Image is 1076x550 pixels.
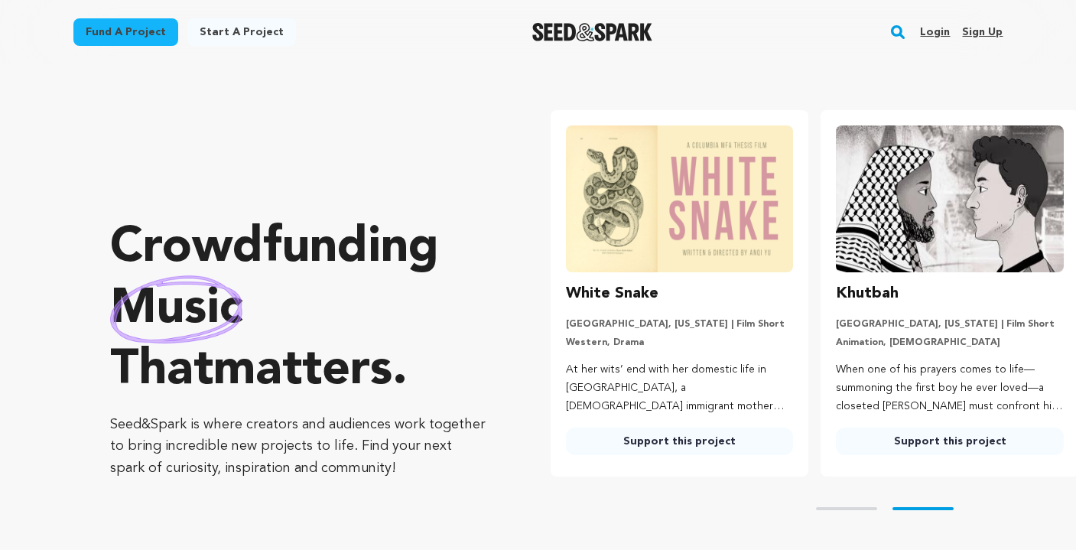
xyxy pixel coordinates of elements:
a: Login [920,20,950,44]
a: Start a project [187,18,296,46]
a: Support this project [566,428,794,455]
a: Seed&Spark Homepage [532,23,652,41]
img: White Snake image [566,125,794,272]
img: Seed&Spark Logo Dark Mode [532,23,652,41]
img: hand sketched image [110,275,242,343]
p: Western, Drama [566,337,794,349]
p: [GEOGRAPHIC_DATA], [US_STATE] | Film Short [836,318,1064,330]
img: Khutbah image [836,125,1064,272]
h3: Khutbah [836,282,899,306]
p: Seed&Spark is where creators and audiences work together to bring incredible new projects to life... [110,414,489,480]
p: Animation, [DEMOGRAPHIC_DATA] [836,337,1064,349]
p: When one of his prayers comes to life—summoning the first boy he ever loved—a closeted [PERSON_NA... [836,361,1064,415]
span: matters [213,347,392,395]
h3: White Snake [566,282,658,306]
a: Support this project [836,428,1064,455]
p: [GEOGRAPHIC_DATA], [US_STATE] | Film Short [566,318,794,330]
p: At her wits’ end with her domestic life in [GEOGRAPHIC_DATA], a [DEMOGRAPHIC_DATA] immigrant moth... [566,361,794,415]
p: Crowdfunding that . [110,218,489,402]
a: Sign up [962,20,1003,44]
a: Fund a project [73,18,178,46]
